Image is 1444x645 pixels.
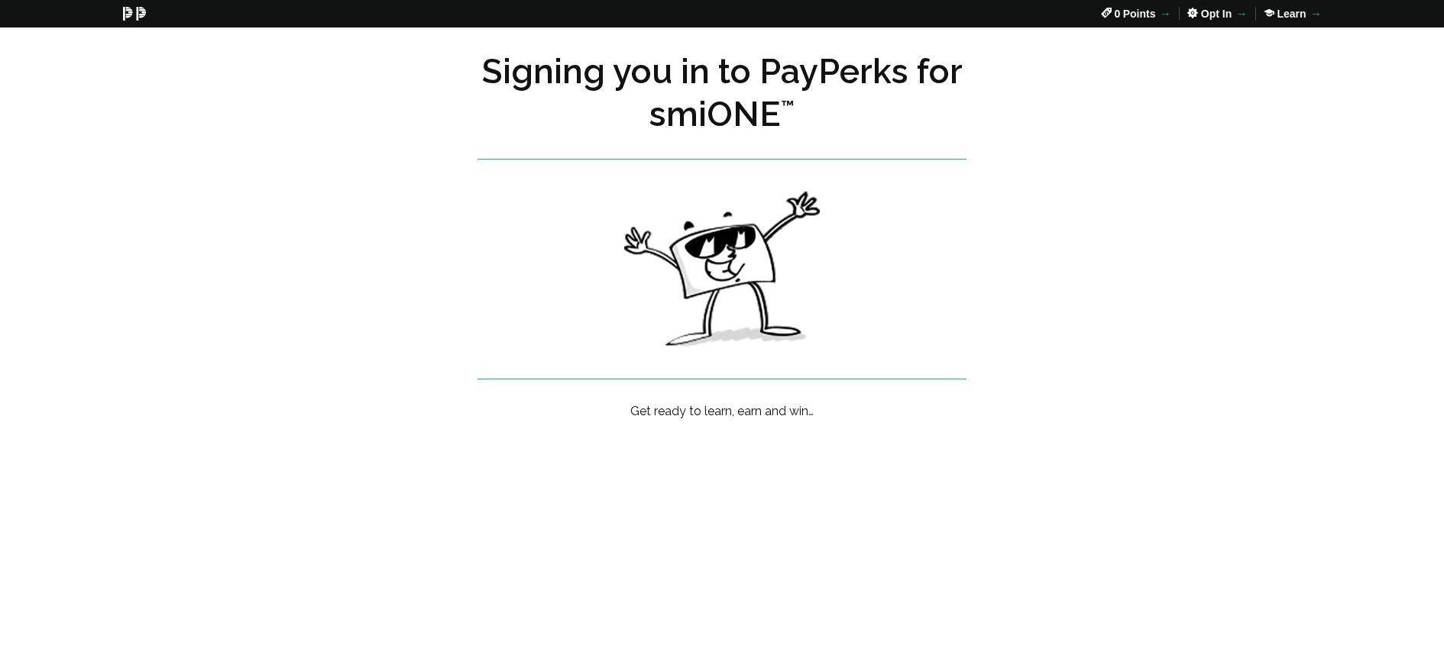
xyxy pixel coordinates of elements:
[1187,8,1198,19] b: ⏣
[1235,7,1247,21] b: →
[1159,7,1170,21] b: →
[478,402,966,421] p: Get ready to learn, earn and win …
[1277,8,1306,20] span: Learn
[1264,7,1322,21] a: ✍ Learn→
[1201,8,1232,20] span: Opt In
[122,7,147,21] a: PayPerks® for smiONE Circle
[781,97,795,117] sup: ™
[1101,8,1112,19] b: ⃠
[1101,7,1171,21] a: ⃠ 0Points→
[649,93,795,136] span: smiONE
[1310,7,1322,21] b: →
[1264,8,1274,19] b: ✍
[1187,7,1248,21] a: ⏣ Opt In→
[478,50,966,136] h1: Signing you in to PayPerks for
[1114,8,1120,20] b: 0
[1123,8,1156,20] span: Points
